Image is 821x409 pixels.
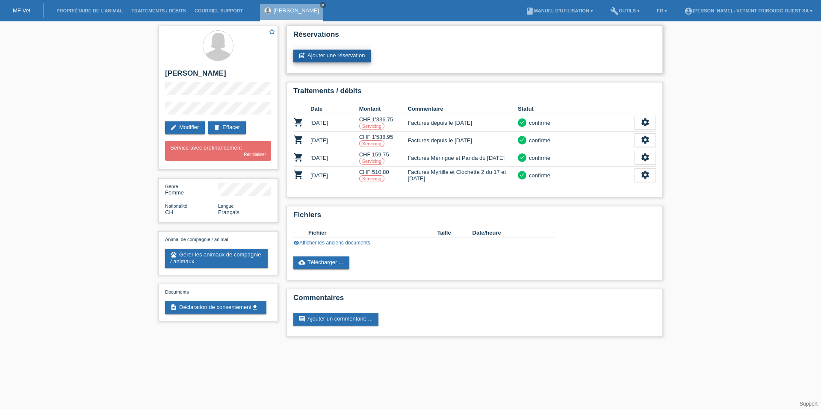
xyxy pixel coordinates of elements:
i: check [519,172,525,178]
span: Suisse [165,209,173,215]
label: Servicing [359,123,384,129]
th: Fichier [308,228,437,238]
a: post_addAjouter une réservation [293,50,371,62]
a: FR ▾ [653,8,671,13]
td: Factures depuis le [DATE] [408,132,518,149]
th: Commentaire [408,104,518,114]
td: [DATE] [310,167,359,184]
a: visibilityAfficher les anciens documents [293,240,370,246]
td: [DATE] [310,114,359,132]
i: close [321,3,325,7]
i: settings [641,153,650,162]
i: account_circle [684,7,693,15]
span: Genre [165,184,178,189]
a: account_circle[PERSON_NAME] - Vetmint Fribourg Ouest SA ▾ [680,8,817,13]
i: get_app [251,304,258,311]
a: Support [800,401,818,407]
a: descriptionDéclaration de consentementget_app [165,301,266,314]
i: check [519,119,525,125]
i: settings [641,135,650,144]
h2: Fichiers [293,211,656,224]
i: post_add [298,52,305,59]
i: pets [170,251,177,258]
i: check [519,137,525,143]
div: confirmé [526,153,550,162]
label: Servicing [359,140,384,147]
h2: Commentaires [293,294,656,306]
a: [PERSON_NAME] [273,7,319,14]
span: Langue [218,203,234,209]
span: Documents [165,289,189,294]
div: confirmé [526,171,550,180]
a: petsGérer les animaux de compagnie / animaux [165,249,268,268]
i: book [526,7,534,15]
th: Montant [359,104,408,114]
td: CHF 159.75 [359,149,408,167]
i: POSP00020602 [293,135,304,145]
th: Date [310,104,359,114]
h2: [PERSON_NAME] [165,69,271,82]
label: Servicing [359,158,384,165]
i: delete [213,124,220,131]
div: Service avec préfinancement [165,141,271,161]
i: POSP00019560 [293,117,304,127]
i: description [170,304,177,311]
th: Statut [518,104,635,114]
div: confirmé [526,118,550,127]
i: comment [298,315,305,322]
a: buildOutils ▾ [606,8,644,13]
a: Traitements / débits [127,8,190,13]
span: Français [218,209,239,215]
i: cloud_upload [298,259,305,266]
a: cloud_uploadTélécharger ... [293,256,349,269]
a: deleteEffacer [208,121,246,134]
h2: Réservations [293,30,656,43]
span: Nationalité [165,203,187,209]
i: POSP00025811 [293,152,304,162]
a: commentAjouter un commentaire ... [293,313,378,326]
a: Propriétaire de l’animal [52,8,127,13]
span: Animal de compagnie / animal [165,237,228,242]
td: Factures depuis le [DATE] [408,114,518,132]
td: CHF 1'336.75 [359,114,408,132]
i: settings [641,118,650,127]
td: Factures Myrtille et Clochette 2 du 17 et [DATE] [408,167,518,184]
a: editModifier [165,121,205,134]
div: Femme [165,183,218,196]
th: Taille [437,228,472,238]
th: Date/heure [473,228,543,238]
a: close [320,2,326,8]
a: bookManuel d’utilisation ▾ [521,8,597,13]
i: visibility [293,240,299,246]
a: MF Vet [13,7,30,14]
h2: Traitements / débits [293,87,656,100]
a: Courriel Support [190,8,247,13]
i: star_border [268,28,276,35]
i: POSP00026407 [293,170,304,180]
td: Factures Meringue et Panda du [DATE] [408,149,518,167]
a: star_border [268,28,276,37]
td: [DATE] [310,149,359,167]
td: CHF 510.80 [359,167,408,184]
a: Réinitialiser [244,152,266,157]
i: edit [170,124,177,131]
div: confirmé [526,136,550,145]
i: build [610,7,619,15]
i: settings [641,170,650,179]
td: [DATE] [310,132,359,149]
i: check [519,154,525,160]
td: CHF 1'538.95 [359,132,408,149]
label: Servicing [359,175,384,182]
